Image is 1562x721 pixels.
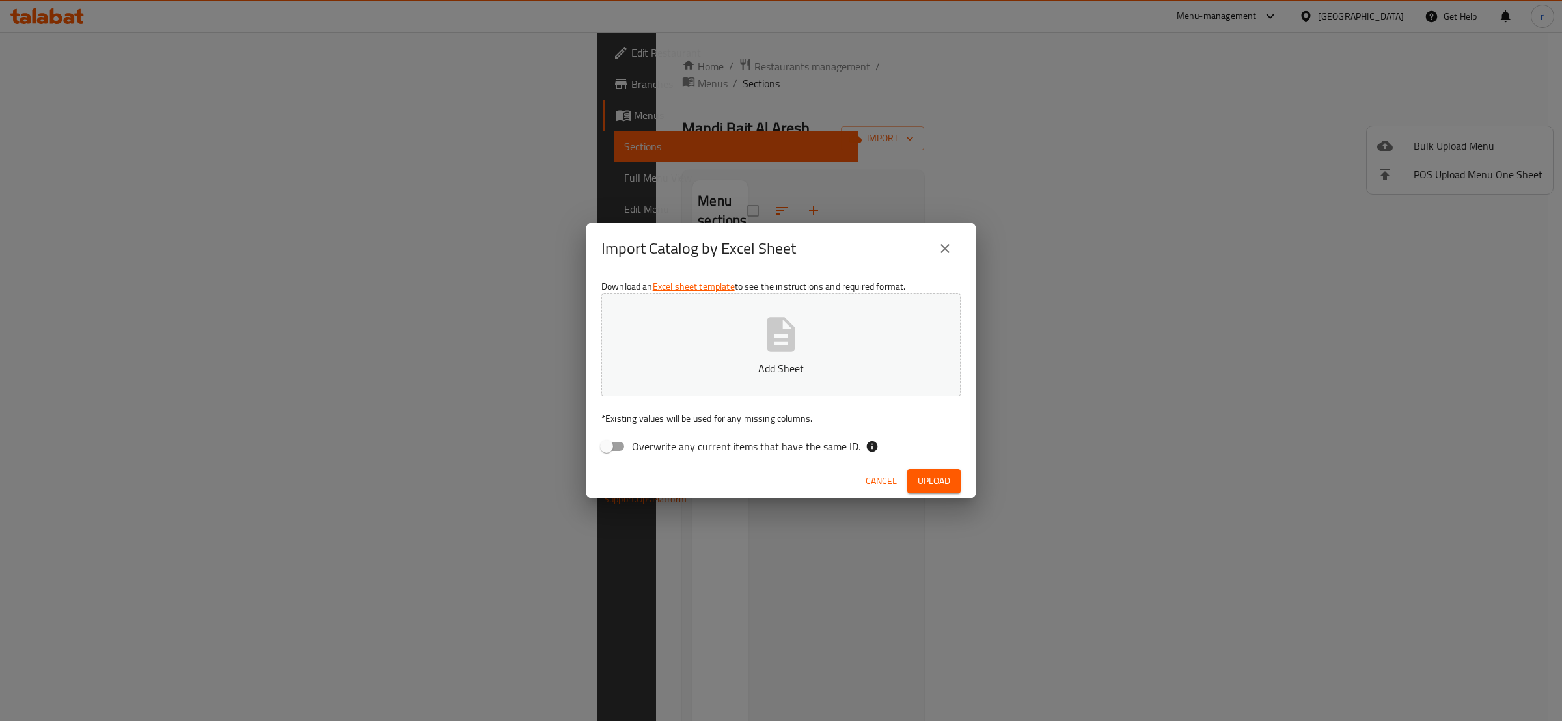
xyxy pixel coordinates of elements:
p: Add Sheet [622,360,940,376]
a: Excel sheet template [653,278,735,295]
span: Overwrite any current items that have the same ID. [632,439,860,454]
svg: If the overwrite option isn't selected, then the items that match an existing ID will be ignored ... [866,440,879,453]
button: Cancel [860,469,902,493]
button: close [929,233,961,264]
p: Existing values will be used for any missing columns. [601,412,961,425]
span: Upload [918,473,950,489]
div: Download an to see the instructions and required format. [586,275,976,463]
button: Add Sheet [601,293,961,396]
button: Upload [907,469,961,493]
span: Cancel [866,473,897,489]
h2: Import Catalog by Excel Sheet [601,238,796,259]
